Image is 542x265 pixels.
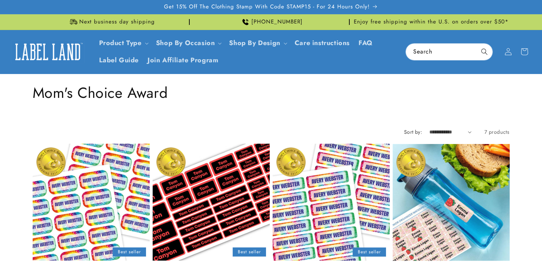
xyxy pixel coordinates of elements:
a: Label Guide [95,52,143,69]
div: Announcement [353,14,510,30]
span: FAQ [359,39,373,47]
iframe: Gorgias Floating Chat [388,231,535,258]
a: FAQ [354,34,377,52]
a: Join Affiliate Program [143,52,223,69]
span: Shop By Occasion [156,39,215,47]
div: Announcement [193,14,350,30]
summary: Shop By Occasion [152,34,225,52]
img: Label Land [11,40,84,63]
span: Label Guide [99,56,139,65]
span: [PHONE_NUMBER] [251,18,303,26]
span: 7 products [484,128,510,136]
summary: Product Type [95,34,152,52]
h1: Mom's Choice Award [33,83,510,102]
a: Care instructions [290,34,354,52]
a: Label Land [8,38,87,66]
summary: Shop By Design [225,34,290,52]
span: Care instructions [295,39,350,47]
button: Search [476,44,492,60]
a: Product Type [99,38,142,48]
span: Enjoy free shipping within the U.S. on orders over $50* [354,18,509,26]
label: Sort by: [404,128,422,136]
div: Announcement [33,14,190,30]
span: Next business day shipping [79,18,155,26]
a: Shop By Design [229,38,280,48]
span: Join Affiliate Program [148,56,218,65]
span: Get 15% Off The Clothing Stamp With Code STAMP15 - For 24 Hours Only! [164,3,370,11]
